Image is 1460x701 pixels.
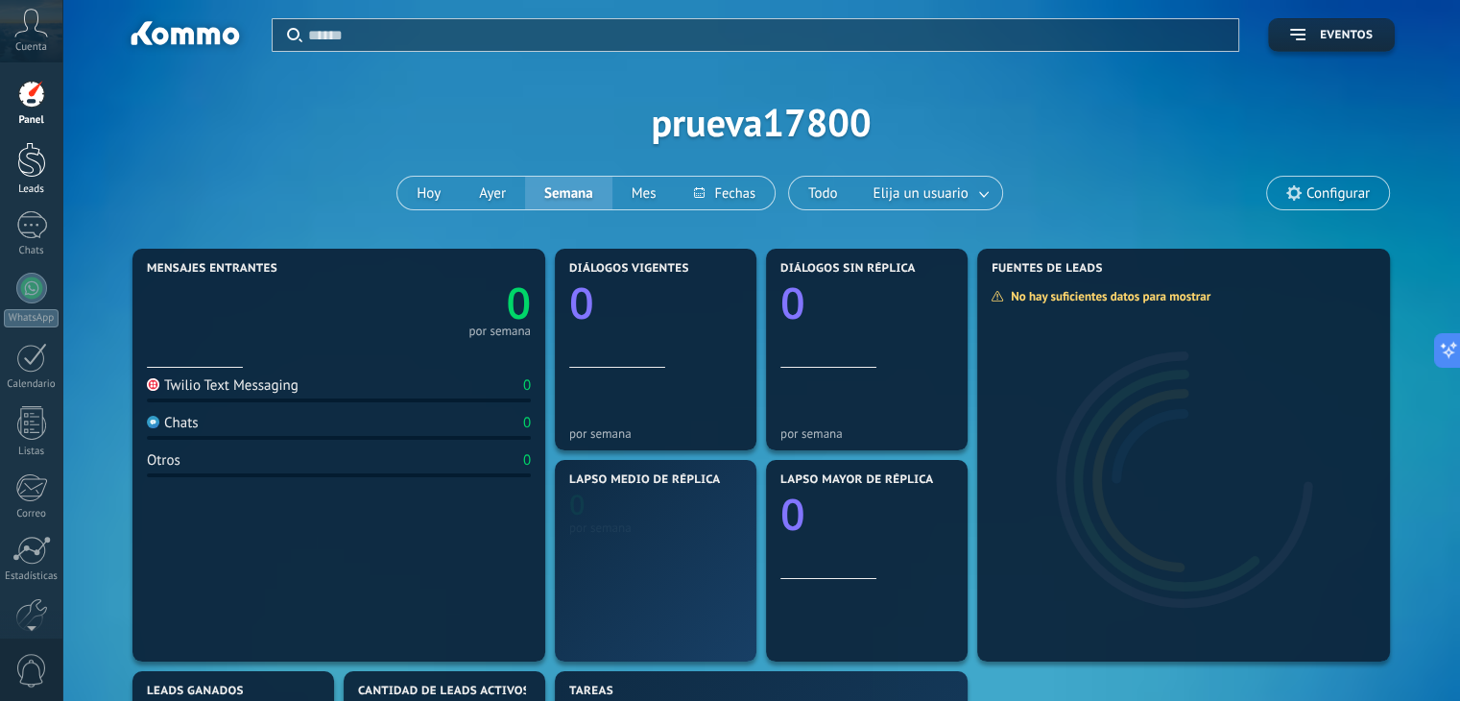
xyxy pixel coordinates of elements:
[4,183,60,196] div: Leads
[780,262,916,276] span: Diálogos sin réplica
[612,177,676,209] button: Mes
[468,326,531,336] div: por semana
[870,181,972,206] span: Elija un usuario
[4,114,60,127] div: Panel
[675,177,774,209] button: Fechas
[147,685,244,698] span: Leads ganados
[569,473,721,487] span: Lapso medio de réplica
[1268,18,1395,52] button: Eventos
[4,508,60,520] div: Correo
[147,414,199,432] div: Chats
[525,177,612,209] button: Semana
[523,414,531,432] div: 0
[1306,185,1370,202] span: Configurar
[780,473,933,487] span: Lapso mayor de réplica
[523,376,531,395] div: 0
[4,309,59,327] div: WhatsApp
[857,177,1002,209] button: Elija un usuario
[569,685,613,698] span: Tareas
[4,378,60,391] div: Calendario
[991,288,1224,304] div: No hay suficientes datos para mostrar
[4,446,60,458] div: Listas
[569,426,742,441] div: por semana
[780,426,953,441] div: por semana
[460,177,525,209] button: Ayer
[358,685,530,698] span: Cantidad de leads activos
[147,416,159,428] img: Chats
[523,451,531,470] div: 0
[1320,29,1373,42] span: Eventos
[506,274,531,332] text: 0
[147,378,159,391] img: Twilio Text Messaging
[789,177,857,209] button: Todo
[147,262,277,276] span: Mensajes entrantes
[339,274,531,332] a: 0
[780,274,805,332] text: 0
[780,485,805,544] text: 0
[569,486,586,523] text: 0
[147,376,299,395] div: Twilio Text Messaging
[4,245,60,257] div: Chats
[397,177,460,209] button: Hoy
[569,520,742,535] div: por semana
[15,41,47,54] span: Cuenta
[569,262,689,276] span: Diálogos vigentes
[569,274,594,332] text: 0
[992,262,1103,276] span: Fuentes de leads
[4,570,60,583] div: Estadísticas
[147,451,180,470] div: Otros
